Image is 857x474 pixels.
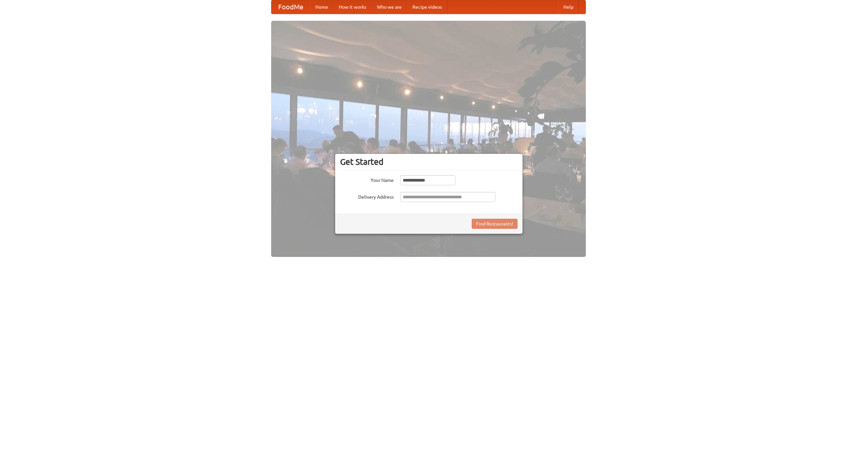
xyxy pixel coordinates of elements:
label: Delivery Address [340,192,394,200]
a: How it works [333,0,372,14]
a: Recipe videos [407,0,447,14]
button: Find Restaurants! [472,219,518,229]
a: Help [558,0,579,14]
a: FoodMe [271,0,310,14]
label: Your Name [340,175,394,184]
h3: Get Started [340,157,518,167]
a: Home [310,0,333,14]
a: Who we are [372,0,407,14]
